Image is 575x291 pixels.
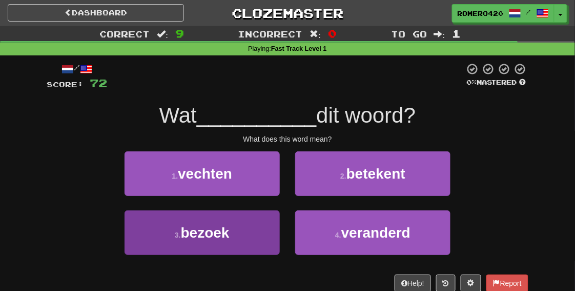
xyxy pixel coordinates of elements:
[90,76,107,89] span: 72
[295,210,450,255] button: 4.veranderd
[125,210,280,255] button: 3.bezoek
[526,8,531,15] span: /
[178,166,232,182] span: vechten
[47,63,107,75] div: /
[391,29,427,39] span: To go
[295,151,450,196] button: 2.betekent
[341,225,410,241] span: veranderd
[199,4,376,22] a: Clozemaster
[452,4,555,23] a: Romero420 /
[197,103,317,127] span: __________
[465,78,528,87] div: Mastered
[310,30,321,38] span: :
[172,172,178,180] small: 1 .
[271,45,327,52] strong: Fast Track Level 1
[434,30,445,38] span: :
[181,225,230,241] span: bezoek
[99,29,150,39] span: Correct
[458,9,504,18] span: Romero420
[8,4,184,22] a: Dashboard
[346,166,405,182] span: betekent
[467,78,477,86] span: 0 %
[340,172,346,180] small: 2 .
[453,27,461,40] span: 1
[47,134,528,144] div: What does this word mean?
[157,30,168,38] span: :
[159,103,197,127] span: Wat
[316,103,416,127] span: dit woord?
[47,80,84,89] span: Score:
[328,27,337,40] span: 0
[175,27,184,40] span: 9
[175,231,181,239] small: 3 .
[335,231,341,239] small: 4 .
[238,29,303,39] span: Incorrect
[125,151,280,196] button: 1.vechten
